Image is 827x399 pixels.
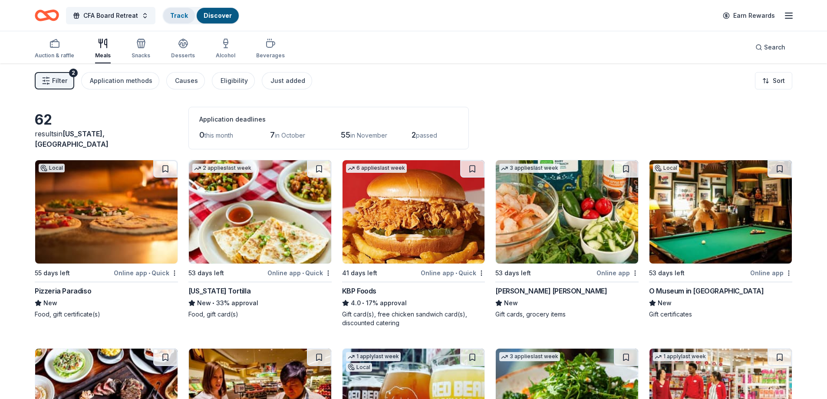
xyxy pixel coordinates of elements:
div: Food, gift certificate(s) [35,310,178,319]
div: 17% approval [342,298,485,308]
span: in October [275,132,305,139]
button: Meals [95,35,111,63]
div: 53 days left [495,268,531,278]
div: Online app Quick [267,267,332,278]
button: Alcohol [216,35,235,63]
div: 55 days left [35,268,70,278]
button: Eligibility [212,72,255,89]
div: Application deadlines [199,114,458,125]
img: Image for Pizzeria Paradiso [35,160,178,264]
button: Just added [262,72,312,89]
span: Filter [52,76,67,86]
div: Online app [750,267,792,278]
img: Image for California Tortilla [189,160,331,264]
button: Search [748,39,792,56]
div: 53 days left [188,268,224,278]
div: Local [346,363,372,372]
div: 3 applies last week [499,352,560,361]
div: Application methods [90,76,152,86]
span: Search [764,42,785,53]
button: CFA Board Retreat [66,7,155,24]
span: • [148,270,150,277]
div: Eligibility [221,76,248,86]
div: 1 apply last week [346,352,401,361]
div: 6 applies last week [346,164,407,173]
div: Gift cards, grocery items [495,310,639,319]
div: Pizzeria Paradiso [35,286,91,296]
button: Auction & raffle [35,35,74,63]
button: TrackDiscover [162,7,240,24]
img: Image for O Museum in The Mansion [649,160,792,264]
a: Image for Pizzeria ParadisoLocal55 days leftOnline app•QuickPizzeria ParadisoNewFood, gift certif... [35,160,178,319]
span: New [43,298,57,308]
div: 1 apply last week [653,352,708,361]
a: Image for California Tortilla2 applieslast week53 days leftOnline app•Quick[US_STATE] TortillaNew... [188,160,332,319]
div: Just added [270,76,305,86]
div: Snacks [132,52,150,59]
div: Desserts [171,52,195,59]
span: passed [416,132,437,139]
span: in November [350,132,387,139]
div: 62 [35,111,178,129]
span: • [212,300,214,307]
span: this month [204,132,233,139]
span: 4.0 [351,298,361,308]
span: New [504,298,518,308]
div: Causes [175,76,198,86]
button: Desserts [171,35,195,63]
div: Meals [95,52,111,59]
div: Online app Quick [421,267,485,278]
span: 7 [270,130,275,139]
div: [PERSON_NAME] [PERSON_NAME] [495,286,607,296]
div: Local [39,164,65,172]
span: Sort [773,76,785,86]
span: 55 [341,130,350,139]
span: • [362,300,364,307]
div: results [35,129,178,149]
button: Filter2 [35,72,74,89]
a: Image for KBP Foods6 applieslast week41 days leftOnline app•QuickKBP Foods4.0•17% approvalGift ca... [342,160,485,327]
img: Image for KBP Foods [343,160,485,264]
div: 53 days left [649,268,685,278]
a: Image for O Museum in The MansionLocal53 days leftOnline appO Museum in [GEOGRAPHIC_DATA]NewGift ... [649,160,792,319]
div: 33% approval [188,298,332,308]
a: Earn Rewards [718,8,780,23]
span: New [197,298,211,308]
button: Beverages [256,35,285,63]
div: [US_STATE] Tortilla [188,286,250,296]
a: Track [170,12,188,19]
span: New [658,298,672,308]
span: • [455,270,457,277]
span: • [302,270,304,277]
div: Alcohol [216,52,235,59]
div: O Museum in [GEOGRAPHIC_DATA] [649,286,764,296]
a: Home [35,5,59,26]
div: Online app Quick [114,267,178,278]
div: Beverages [256,52,285,59]
a: Discover [204,12,232,19]
div: 41 days left [342,268,377,278]
span: in [35,129,109,148]
div: 2 applies last week [192,164,253,173]
div: 2 [69,69,78,77]
button: Causes [166,72,205,89]
button: Application methods [81,72,159,89]
span: 2 [412,130,416,139]
button: Sort [755,72,792,89]
button: Snacks [132,35,150,63]
img: Image for Harris Teeter [496,160,638,264]
div: KBP Foods [342,286,376,296]
span: CFA Board Retreat [83,10,138,21]
a: Image for Harris Teeter3 applieslast week53 days leftOnline app[PERSON_NAME] [PERSON_NAME]NewGift... [495,160,639,319]
div: Auction & raffle [35,52,74,59]
div: Local [653,164,679,172]
span: 0 [199,130,204,139]
div: 3 applies last week [499,164,560,173]
div: Gift card(s), free chicken sandwich card(s), discounted catering [342,310,485,327]
div: Food, gift card(s) [188,310,332,319]
div: Gift certificates [649,310,792,319]
span: [US_STATE], [GEOGRAPHIC_DATA] [35,129,109,148]
div: Online app [596,267,639,278]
